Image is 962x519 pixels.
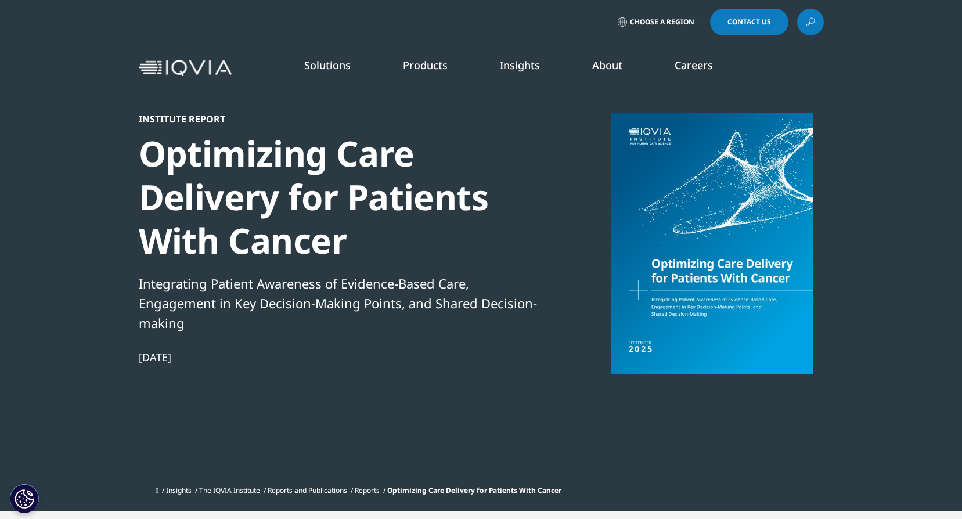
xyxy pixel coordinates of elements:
[10,484,39,513] button: Cookies Settings
[500,58,540,72] a: Insights
[403,58,448,72] a: Products
[675,58,713,72] a: Careers
[304,58,351,72] a: Solutions
[710,9,788,35] a: Contact Us
[199,485,260,495] a: The IQVIA Institute
[727,19,771,26] span: Contact Us
[355,485,380,495] a: Reports
[139,60,232,77] img: IQVIA Healthcare Information Technology and Pharma Clinical Research Company
[236,41,824,95] nav: Primary
[166,485,192,495] a: Insights
[630,17,694,27] span: Choose a Region
[387,485,561,495] span: Optimizing Care Delivery for Patients With Cancer
[592,58,622,72] a: About
[139,113,537,125] div: Institute Report
[139,350,537,364] div: [DATE]
[139,273,537,333] div: Integrating Patient Awareness of Evidence-Based Care, Engagement in Key Decision-Making Points, a...
[268,485,347,495] a: Reports and Publications
[139,132,537,262] div: Optimizing Care Delivery for Patients With Cancer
